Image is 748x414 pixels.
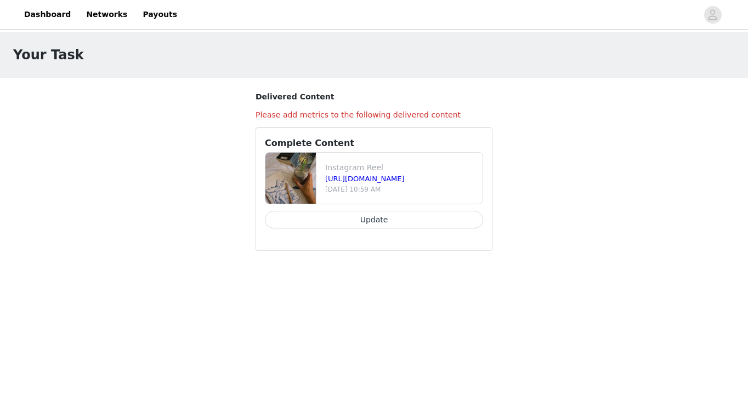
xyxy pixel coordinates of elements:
[325,175,405,183] a: [URL][DOMAIN_NAME]
[265,211,483,228] button: Update
[265,137,483,150] h3: Complete Content
[18,2,77,27] a: Dashboard
[256,91,492,103] h3: Delivered Content
[325,162,478,174] p: Instagram Reel
[13,45,84,65] h1: Your Task
[256,109,492,121] h4: Please add metrics to the following delivered content
[325,184,478,194] p: [DATE] 10:59 AM
[265,153,316,204] img: file
[80,2,134,27] a: Networks
[136,2,184,27] a: Payouts
[707,6,718,24] div: avatar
